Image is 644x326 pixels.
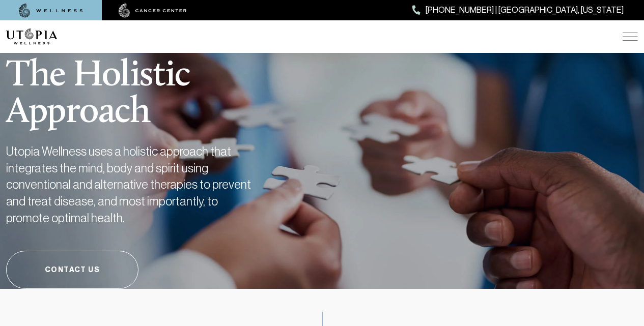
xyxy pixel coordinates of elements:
[6,143,261,226] h2: Utopia Wellness uses a holistic approach that integrates the mind, body and spirit using conventi...
[6,251,138,289] a: Contact Us
[412,4,624,17] a: [PHONE_NUMBER] | [GEOGRAPHIC_DATA], [US_STATE]
[426,4,624,17] span: [PHONE_NUMBER] | [GEOGRAPHIC_DATA], [US_STATE]
[19,4,83,18] img: wellness
[623,33,638,41] img: icon-hamburger
[6,28,57,45] img: logo
[6,33,306,131] h1: The Holistic Approach
[119,4,187,18] img: cancer center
